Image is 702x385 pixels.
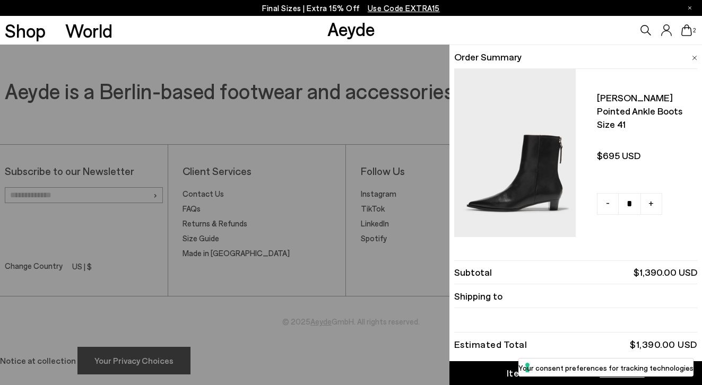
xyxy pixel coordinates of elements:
[454,50,522,64] span: Order Summary
[630,340,697,348] div: $1,390.00 USD
[648,196,654,209] span: +
[518,362,694,373] label: Your consent preferences for tracking technologies
[454,340,527,348] div: Estimated Total
[518,358,694,377] button: Your consent preferences for tracking technologies
[368,3,440,13] span: Navigate to /collections/ss25-final-sizes
[640,193,662,215] a: +
[692,28,697,33] span: 2
[507,366,594,380] div: Item Added to Cart
[327,17,375,40] a: Aeyde
[597,118,692,131] span: Size 41
[597,149,692,162] span: $695 USD
[262,2,440,15] p: Final Sizes | Extra 15% Off
[449,361,702,385] a: Item Added to Cart View Cart
[454,260,697,284] li: Subtotal
[606,196,610,209] span: -
[597,193,619,215] a: -
[681,24,692,36] a: 2
[454,69,576,238] img: AEYDE-HARRIET-CALF-LEATHER-BLACK-1_c8f76048-1123-4748-8b2c-f71df6d1160a_900x.jpg
[65,21,112,40] a: World
[634,266,697,279] span: $1,390.00 USD
[597,91,692,118] span: [PERSON_NAME] pointed ankle boots
[454,290,502,303] span: Shipping to
[5,21,46,40] a: Shop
